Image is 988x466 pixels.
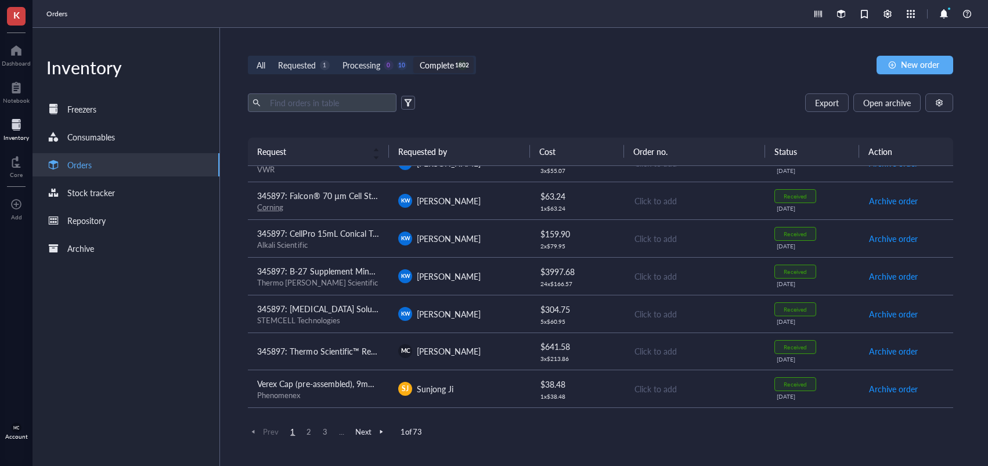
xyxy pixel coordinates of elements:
[540,318,615,325] div: 5 x $ 60.95
[869,345,918,357] span: Archive order
[417,157,481,169] span: [PERSON_NAME]
[540,190,615,203] div: $ 63.24
[248,427,279,437] span: Prev
[257,240,380,250] div: Alkali Scientific
[777,205,850,212] div: [DATE]
[33,125,219,149] a: Consumables
[417,345,481,357] span: [PERSON_NAME]
[540,303,615,316] div: $ 304.75
[342,59,380,71] div: Processing
[257,303,432,315] span: 345897: [MEDICAL_DATA] Solution, 0.2%, Liquid
[624,138,765,165] th: Order no.
[868,380,918,398] button: Archive order
[67,103,96,115] div: Freezers
[257,277,380,288] div: Thermo [PERSON_NAME] Scientific
[777,356,850,363] div: [DATE]
[257,59,265,71] div: All
[634,345,756,357] div: Click to add
[278,59,316,71] div: Requested
[868,192,918,210] button: Archive order
[540,205,615,212] div: 1 x $ 63.24
[624,333,765,370] td: Click to add
[869,382,918,395] span: Archive order
[805,93,849,112] button: Export
[401,272,410,280] span: KW
[634,270,756,283] div: Click to add
[401,310,410,318] span: KW
[540,243,615,250] div: 2 x $ 79.95
[257,190,557,201] span: 345897: Falcon® 70 µm Cell Strainer, White, Sterile, Individually Packaged, 50/Case
[530,138,624,165] th: Cost
[3,134,29,141] div: Inventory
[457,60,467,70] div: 1802
[318,427,332,437] span: 3
[320,60,330,70] div: 1
[417,383,453,395] span: Sunjong Ji
[634,382,756,395] div: Click to add
[624,370,765,407] td: Click to add
[540,355,615,362] div: 3 x $ 213.86
[257,345,451,357] span: 345897: Thermo Scientific™ Replacement HEPA Filter
[869,232,918,245] span: Archive order
[417,233,481,244] span: [PERSON_NAME]
[334,427,348,437] span: ...
[257,315,380,326] div: STEMCELL Technologies
[10,153,23,178] a: Core
[784,193,806,200] div: Received
[3,97,30,104] div: Notebook
[540,393,615,400] div: 1 x $ 38.48
[784,344,806,351] div: Received
[257,378,503,389] span: Verex Cap (pre-assembled), 9mm, w/, Bonded-in PTFE/Silicone septa
[815,98,839,107] span: Export
[417,270,481,282] span: [PERSON_NAME]
[355,427,387,437] span: Next
[863,98,911,107] span: Open archive
[3,115,29,141] a: Inventory
[401,427,421,437] span: 1 of 73
[624,219,765,257] td: Click to add
[67,242,94,255] div: Archive
[784,381,806,388] div: Received
[67,158,92,171] div: Orders
[3,78,30,104] a: Notebook
[765,138,859,165] th: Status
[540,378,615,391] div: $ 38.48
[540,340,615,353] div: $ 641.58
[859,138,953,165] th: Action
[11,214,22,221] div: Add
[417,195,481,207] span: [PERSON_NAME]
[784,306,806,313] div: Received
[624,182,765,219] td: Click to add
[869,270,918,283] span: Archive order
[248,138,389,165] th: Request
[401,159,410,167] span: KW
[624,295,765,333] td: Click to add
[13,425,19,430] span: MC
[401,234,410,243] span: KW
[257,390,380,400] div: Phenomenex
[868,342,918,360] button: Archive order
[5,433,28,440] div: Account
[869,194,918,207] span: Archive order
[877,56,953,74] button: New order
[417,308,481,320] span: [PERSON_NAME]
[401,346,410,355] span: MC
[265,94,392,111] input: Find orders in table
[420,59,454,71] div: Complete
[901,60,939,69] span: New order
[67,214,106,227] div: Repository
[868,229,918,248] button: Archive order
[67,131,115,143] div: Consumables
[257,227,805,239] span: 345897: CellPro 15mL Conical Tubes, Centrifuge Tubes, Polypropylene, Conical bottom w/ White Scre...
[302,427,316,437] span: 2
[33,153,219,176] a: Orders
[10,171,23,178] div: Core
[777,318,850,325] div: [DATE]
[784,230,806,237] div: Received
[869,308,918,320] span: Archive order
[624,257,765,295] td: Click to add
[2,60,31,67] div: Dashboard
[634,232,756,245] div: Click to add
[33,97,219,121] a: Freezers
[868,267,918,286] button: Archive order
